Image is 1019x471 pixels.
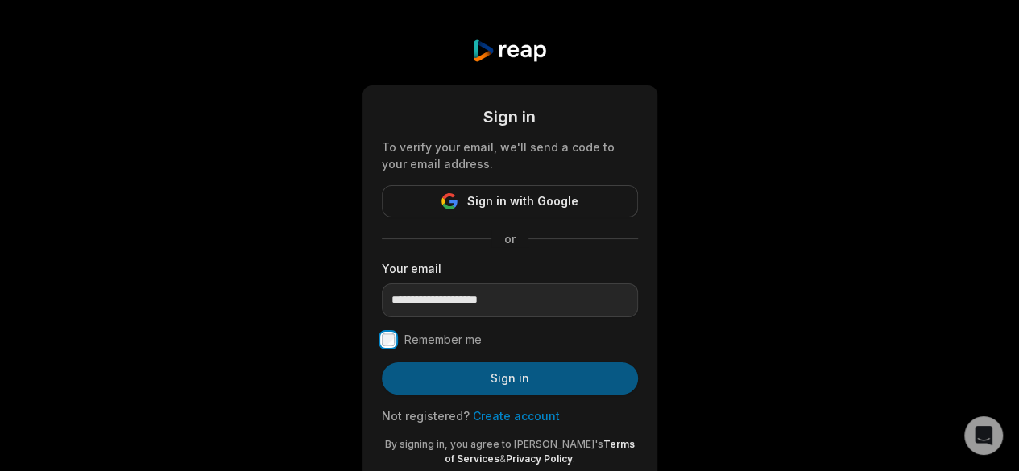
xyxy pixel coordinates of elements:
[382,105,638,129] div: Sign in
[499,452,506,465] span: &
[473,409,560,423] a: Create account
[404,330,482,349] label: Remember me
[382,362,638,395] button: Sign in
[964,416,1003,455] div: Open Intercom Messenger
[471,39,548,63] img: reap
[382,260,638,277] label: Your email
[506,452,573,465] a: Privacy Policy
[382,138,638,172] div: To verify your email, we'll send a code to your email address.
[382,185,638,217] button: Sign in with Google
[491,230,528,247] span: or
[385,438,603,450] span: By signing in, you agree to [PERSON_NAME]'s
[467,192,578,211] span: Sign in with Google
[573,452,575,465] span: .
[382,409,470,423] span: Not registered?
[445,438,635,465] a: Terms of Services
